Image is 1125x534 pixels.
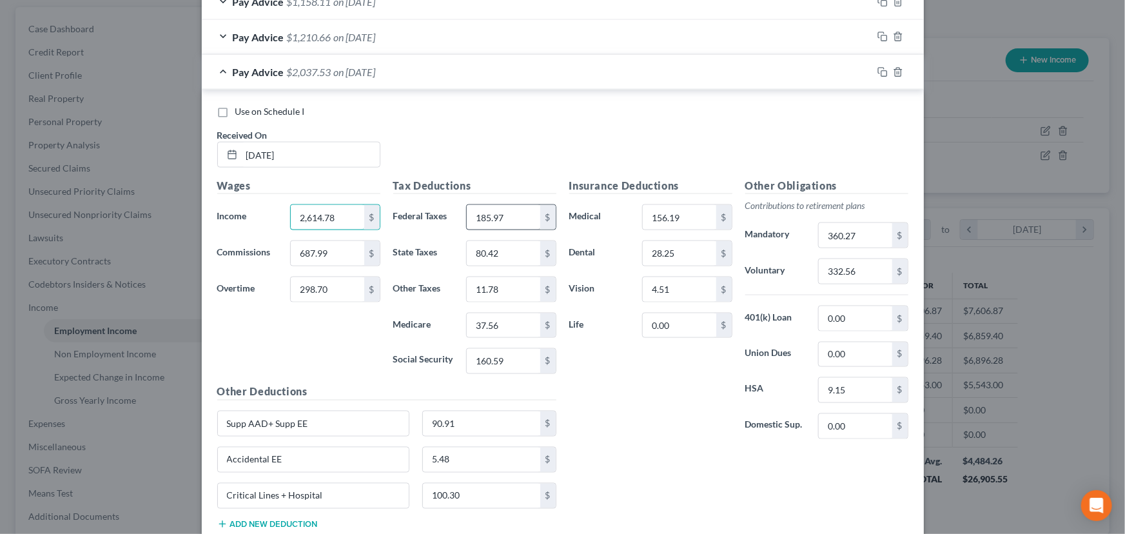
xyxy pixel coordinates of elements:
input: 0.00 [467,241,540,266]
button: Add new deduction [217,519,318,529]
input: 0.00 [467,349,540,373]
div: $ [892,342,908,367]
label: Voluntary [739,259,812,284]
label: Life [563,313,636,339]
div: $ [716,241,732,266]
span: on [DATE] [334,31,376,43]
input: 0.00 [291,205,364,230]
input: 0.00 [423,484,540,508]
span: Pay Advice [233,66,284,78]
p: Contributions to retirement plans [745,199,908,212]
input: 0.00 [467,205,540,230]
div: $ [540,411,556,436]
input: MM/DD/YYYY [242,143,380,167]
div: $ [540,205,556,230]
input: 0.00 [423,411,540,436]
input: 0.00 [467,313,540,338]
div: $ [892,306,908,331]
span: on [DATE] [334,66,376,78]
div: $ [540,313,556,338]
div: $ [540,448,556,472]
input: 0.00 [423,448,540,472]
input: 0.00 [819,414,892,439]
label: Vision [563,277,636,302]
div: $ [540,241,556,266]
div: $ [892,259,908,284]
div: $ [716,205,732,230]
span: Pay Advice [233,31,284,43]
input: Specify... [218,448,409,472]
div: $ [892,223,908,248]
span: Received On [217,130,268,141]
div: $ [364,205,380,230]
input: 0.00 [819,342,892,367]
label: Dental [563,241,636,266]
label: Mandatory [739,222,812,248]
input: Specify... [218,411,409,436]
div: Open Intercom Messenger [1081,490,1112,521]
div: $ [540,349,556,373]
input: 0.00 [643,277,716,302]
input: 0.00 [643,313,716,338]
input: 0.00 [819,259,892,284]
label: Commissions [211,241,284,266]
div: $ [716,277,732,302]
label: Social Security [387,348,460,374]
label: HSA [739,377,812,403]
label: Federal Taxes [387,204,460,230]
input: 0.00 [819,306,892,331]
div: $ [892,378,908,402]
label: Union Dues [739,342,812,368]
span: Income [217,210,247,221]
input: 0.00 [291,277,364,302]
div: $ [364,277,380,302]
span: $1,210.66 [287,31,331,43]
span: Use on Schedule I [235,106,305,117]
h5: Other Obligations [745,178,908,194]
div: $ [540,484,556,508]
div: $ [892,414,908,439]
label: Medical [563,204,636,230]
input: 0.00 [819,378,892,402]
h5: Wages [217,178,380,194]
span: $2,037.53 [287,66,331,78]
input: 0.00 [643,241,716,266]
div: $ [540,277,556,302]
label: Overtime [211,277,284,302]
div: $ [364,241,380,266]
label: Other Taxes [387,277,460,302]
input: 0.00 [819,223,892,248]
input: Specify... [218,484,409,508]
label: Medicare [387,313,460,339]
div: $ [716,313,732,338]
h5: Tax Deductions [393,178,556,194]
input: 0.00 [467,277,540,302]
label: 401(k) Loan [739,306,812,331]
label: Domestic Sup. [739,413,812,439]
input: 0.00 [291,241,364,266]
h5: Other Deductions [217,384,556,400]
h5: Insurance Deductions [569,178,732,194]
input: 0.00 [643,205,716,230]
label: State Taxes [387,241,460,266]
